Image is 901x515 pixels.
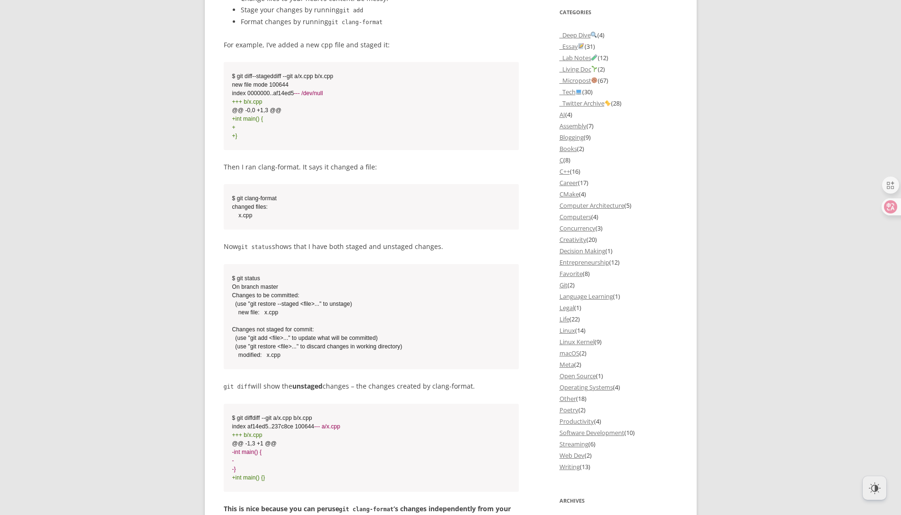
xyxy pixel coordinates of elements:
[560,154,678,166] li: (8)
[232,72,511,140] code: diff --git a/x.cpp b/x.cpp new file mode 100644 index 0000000..af14ed5
[560,417,594,426] a: Productivity
[560,41,678,52] li: (31)
[224,241,519,253] p: Now shows that I have both staged and unstaged changes.
[560,360,574,369] a: Meta
[560,122,586,130] a: Assembly
[560,382,678,393] li: (4)
[232,457,234,464] span: -
[232,274,511,359] code: $ git status On branch master Changes to be committed: (use "git restore --staged <file>..." to u...
[560,416,678,427] li: (4)
[560,428,624,437] a: Software Development
[560,133,584,142] a: Blogging
[560,132,678,143] li: (9)
[232,449,262,455] span: -int main() {
[560,325,678,336] li: (14)
[340,7,364,14] code: git add
[560,143,678,154] li: (2)
[560,313,678,325] li: (22)
[560,404,678,416] li: (2)
[232,115,263,122] span: +int main() {
[560,461,678,472] li: (13)
[232,440,277,447] span: @@ -1,3 +1 @@
[232,414,511,482] code: diff --git a/x.cpp b/x.cpp index af14ed5..237c8ce 100644
[560,211,678,222] li: (4)
[560,406,578,414] a: Poetry
[560,326,575,335] a: Linux
[339,506,394,513] code: git clang-format
[560,279,678,291] li: (2)
[560,29,678,41] li: (4)
[560,200,678,211] li: (5)
[560,394,576,403] a: Other
[560,257,678,268] li: (12)
[560,303,574,312] a: Legal
[560,86,678,98] li: (30)
[232,415,253,421] span: $ git diff
[560,120,678,132] li: (7)
[560,52,678,63] li: (12)
[232,107,282,114] span: @@ -0,0 +1,3 @@
[232,133,237,139] span: +}
[560,156,563,164] a: C
[232,194,511,220] code: $ git clang-format changed files: x.cpp
[560,167,570,176] a: C++
[241,16,519,28] li: Format changes by running
[241,4,519,16] li: Stage your changes by running
[560,393,678,404] li: (18)
[224,39,519,51] p: For example, I’ve added a new cpp file and staged it:
[560,42,585,51] a: _Essay
[238,244,272,250] code: git status
[560,63,678,75] li: (2)
[560,110,565,119] a: AI
[560,438,678,450] li: (6)
[560,190,579,198] a: CMake
[560,213,591,221] a: Computers
[560,144,577,153] a: Books
[232,73,274,80] span: $ git diff
[560,222,678,234] li: (3)
[560,75,678,86] li: (67)
[560,347,678,359] li: (2)
[560,349,579,357] a: macOS
[560,224,595,232] a: Concurrency
[328,19,383,26] code: git clang-format
[560,383,613,391] a: Operating Systems
[560,188,678,200] li: (4)
[576,89,582,95] img: 💻
[560,201,624,210] a: Computer Architecture
[232,466,236,472] span: -}
[560,292,613,301] a: Language Learning
[294,90,323,97] span: --- /dev/null
[560,268,678,279] li: (8)
[560,370,678,382] li: (1)
[560,7,678,18] h3: Categories
[591,77,597,83] img: 🍪
[560,235,586,244] a: Creativity
[560,336,678,347] li: (9)
[560,247,605,255] a: Decision Making
[560,440,588,448] a: Streaming
[560,88,583,96] a: _Tech
[560,315,569,323] a: Life
[560,178,578,187] a: Career
[292,382,323,391] strong: unstaged
[560,258,609,266] a: Entrepreneurship
[232,474,265,481] span: +int main() {}
[560,65,598,73] a: _Living Doc
[560,31,598,39] a: _Deep Dive
[560,177,678,188] li: (17)
[560,245,678,257] li: (1)
[560,302,678,313] li: (1)
[224,383,251,390] code: git diff
[560,98,678,109] li: (28)
[314,423,340,430] span: --- a/x.cpp
[560,427,678,438] li: (10)
[560,450,678,461] li: (2)
[224,381,519,392] p: will show the changes – the changes created by clang-format.
[591,66,597,72] img: 🌱
[560,372,596,380] a: Open Source
[591,54,597,61] img: 🧪
[560,495,678,506] h3: Archives
[560,99,612,107] a: _Twitter Archive
[560,109,678,120] li: (4)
